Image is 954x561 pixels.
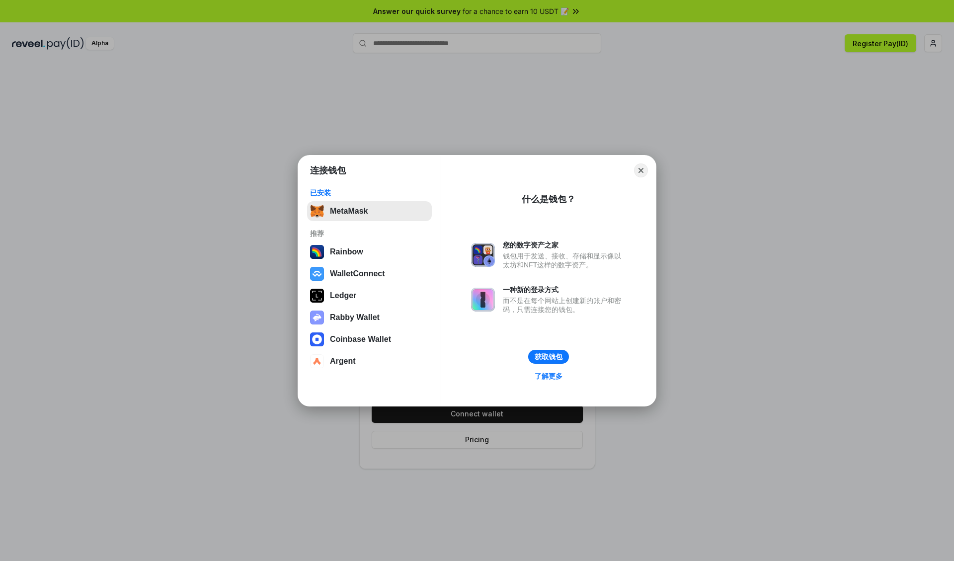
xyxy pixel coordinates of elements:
[330,247,363,256] div: Rainbow
[503,251,626,269] div: 钱包用于发送、接收、存储和显示像以太坊和NFT这样的数字资产。
[535,352,562,361] div: 获取钱包
[330,291,356,300] div: Ledger
[310,332,324,346] img: svg+xml,%3Csvg%20width%3D%2228%22%20height%3D%2228%22%20viewBox%3D%220%200%2028%2028%22%20fill%3D...
[310,289,324,303] img: svg+xml,%3Csvg%20xmlns%3D%22http%3A%2F%2Fwww.w3.org%2F2000%2Fsvg%22%20width%3D%2228%22%20height%3...
[330,313,380,322] div: Rabby Wallet
[503,240,626,249] div: 您的数字资产之家
[503,285,626,294] div: 一种新的登录方式
[529,370,568,383] a: 了解更多
[330,357,356,366] div: Argent
[310,245,324,259] img: svg+xml,%3Csvg%20width%3D%22120%22%20height%3D%22120%22%20viewBox%3D%220%200%20120%20120%22%20fil...
[307,351,432,371] button: Argent
[307,329,432,349] button: Coinbase Wallet
[310,229,429,238] div: 推荐
[310,311,324,324] img: svg+xml,%3Csvg%20xmlns%3D%22http%3A%2F%2Fwww.w3.org%2F2000%2Fsvg%22%20fill%3D%22none%22%20viewBox...
[307,308,432,327] button: Rabby Wallet
[307,286,432,306] button: Ledger
[330,335,391,344] div: Coinbase Wallet
[528,350,569,364] button: 获取钱包
[310,188,429,197] div: 已安装
[310,204,324,218] img: svg+xml,%3Csvg%20fill%3D%22none%22%20height%3D%2233%22%20viewBox%3D%220%200%2035%2033%22%20width%...
[307,264,432,284] button: WalletConnect
[522,193,575,205] div: 什么是钱包？
[310,267,324,281] img: svg+xml,%3Csvg%20width%3D%2228%22%20height%3D%2228%22%20viewBox%3D%220%200%2028%2028%22%20fill%3D...
[471,243,495,267] img: svg+xml,%3Csvg%20xmlns%3D%22http%3A%2F%2Fwww.w3.org%2F2000%2Fsvg%22%20fill%3D%22none%22%20viewBox...
[503,296,626,314] div: 而不是在每个网站上创建新的账户和密码，只需连接您的钱包。
[307,201,432,221] button: MetaMask
[535,372,562,381] div: 了解更多
[634,163,648,177] button: Close
[330,207,368,216] div: MetaMask
[307,242,432,262] button: Rainbow
[310,164,346,176] h1: 连接钱包
[310,354,324,368] img: svg+xml,%3Csvg%20width%3D%2228%22%20height%3D%2228%22%20viewBox%3D%220%200%2028%2028%22%20fill%3D...
[330,269,385,278] div: WalletConnect
[471,288,495,312] img: svg+xml,%3Csvg%20xmlns%3D%22http%3A%2F%2Fwww.w3.org%2F2000%2Fsvg%22%20fill%3D%22none%22%20viewBox...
